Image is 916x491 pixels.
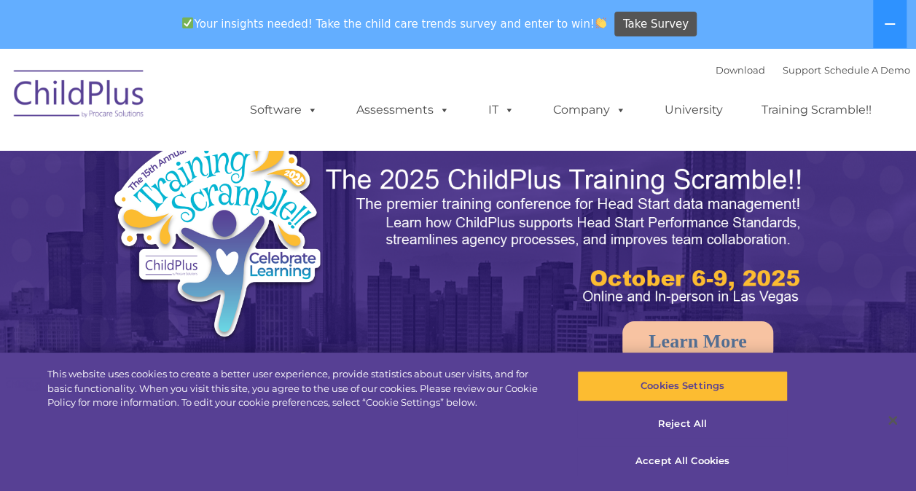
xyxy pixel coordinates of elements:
button: Cookies Settings [577,371,788,401]
a: Training Scramble!! [747,95,886,125]
img: ✅ [182,17,193,28]
a: Company [539,95,641,125]
a: IT [474,95,529,125]
a: Learn More [622,321,773,362]
a: Support [783,64,821,76]
button: Close [877,404,909,436]
a: Assessments [342,95,464,125]
a: Software [235,95,332,125]
span: Last name [203,96,247,107]
img: ChildPlus by Procare Solutions [7,60,152,133]
a: Take Survey [614,12,697,37]
button: Reject All [577,409,788,439]
span: Phone number [203,156,265,167]
span: Your insights needed! Take the child care trends survey and enter to win! [176,9,613,38]
a: Schedule A Demo [824,64,910,76]
div: This website uses cookies to create a better user experience, provide statistics about user visit... [47,367,549,410]
font: | [716,64,910,76]
a: Download [716,64,765,76]
span: Take Survey [623,12,689,37]
button: Accept All Cookies [577,446,788,476]
a: University [650,95,737,125]
img: 👏 [595,17,606,28]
